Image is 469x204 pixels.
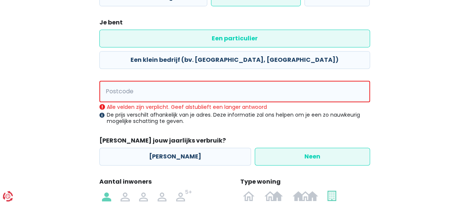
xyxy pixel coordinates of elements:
[99,18,370,30] legend: Je bent
[99,136,370,148] legend: [PERSON_NAME] jouw jaarlijks verbruik?
[102,190,111,201] img: 1 persoon
[293,190,318,201] img: Gesloten bebouwing
[99,30,370,47] label: Een particulier
[243,190,255,201] img: Open bebouwing
[99,148,251,165] label: [PERSON_NAME]
[120,190,129,201] img: 2 personen
[99,81,370,102] input: 1000
[99,112,370,124] div: De prijs verschilt afhankelijk van je adres. Deze informatie zal ons helpen om je een zo nauwkeur...
[139,190,148,201] img: 3 personen
[99,104,370,110] div: Alle velden zijn verplicht. Geef alstublieft een langer antwoord
[327,190,336,201] img: Appartement
[176,190,192,201] img: 5+ personen
[99,51,370,69] label: Een klein bedrijf (bv. [GEOGRAPHIC_DATA], [GEOGRAPHIC_DATA])
[264,190,283,201] img: Halfopen bebouwing
[99,177,229,189] legend: Aantal inwoners
[255,148,370,165] label: Neen
[158,190,166,201] img: 4 personen
[240,177,370,189] legend: Type woning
